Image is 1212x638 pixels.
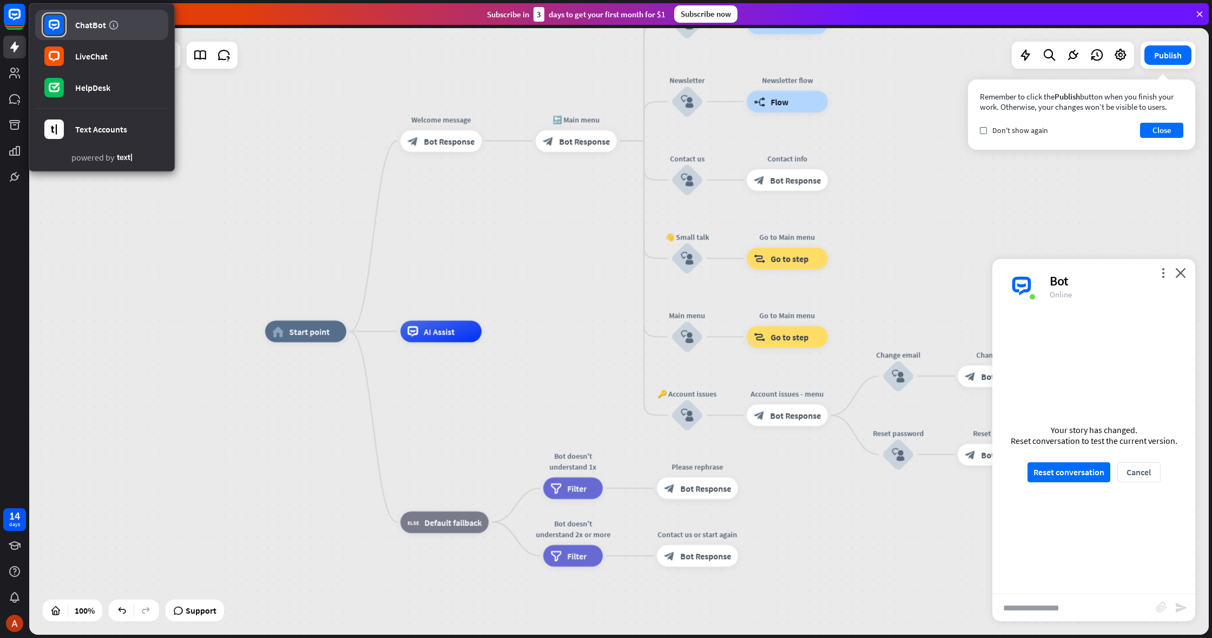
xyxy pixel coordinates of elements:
[559,136,610,147] span: Bot Response
[1011,424,1177,435] div: Your story has changed.
[543,136,554,147] i: block_bot_response
[649,461,746,472] div: Please rephrase
[550,550,562,561] i: filter
[674,5,737,23] div: Subscribe now
[9,511,20,521] div: 14
[950,349,1047,360] div: Change email
[655,310,720,321] div: Main menu
[681,95,694,108] i: block_user_input
[754,253,765,264] i: block_goto
[770,331,808,342] span: Go to step
[664,483,675,494] i: block_bot_response
[1140,123,1183,138] button: Close
[1050,273,1182,289] div: Bot
[1117,462,1161,482] button: Cancel
[535,518,611,540] div: Bot doesn't understand 2x or more
[9,521,20,528] div: days
[407,136,418,147] i: block_bot_response
[1144,45,1191,65] button: Publish
[754,96,765,107] i: builder_tree
[664,550,675,561] i: block_bot_response
[866,349,931,360] div: Change email
[950,428,1047,438] div: Reset password
[1175,601,1188,614] i: send
[680,483,731,494] span: Bot Response
[528,114,625,125] div: 🔙 Main menu
[981,371,1032,382] span: Bot Response
[655,153,720,164] div: Contact us
[567,483,587,494] span: Filter
[649,529,746,540] div: Contact us or start again
[71,602,98,619] div: 100%
[681,330,694,343] i: block_user_input
[754,175,765,185] i: block_bot_response
[739,388,836,399] div: Account issues - menu
[272,326,284,337] i: home_2
[1156,602,1167,613] i: block_attachment
[965,449,976,460] i: block_bot_response
[1175,268,1186,278] i: close
[681,174,694,187] i: block_user_input
[186,602,216,619] span: Support
[681,252,694,265] i: block_user_input
[992,125,1048,135] span: Don't show again
[487,7,666,22] div: Subscribe in days to get your first month for $1
[655,388,720,399] div: 🔑 Account issues
[680,550,731,561] span: Bot Response
[533,7,544,22] div: 3
[1158,268,1168,278] i: more_vert
[965,371,976,382] i: block_bot_response
[754,331,765,342] i: block_goto
[770,96,788,107] span: Flow
[681,409,694,422] i: block_user_input
[424,326,454,337] span: AI Assist
[981,449,1032,460] span: Bot Response
[1011,435,1177,446] div: Reset conversation to test the current version.
[1055,91,1080,102] span: Publish
[655,75,720,85] div: Newsletter
[1050,289,1182,300] div: Online
[892,370,905,383] i: block_user_input
[739,231,836,242] div: Go to Main menu
[739,153,836,164] div: Contact info
[892,448,905,461] i: block_user_input
[739,310,836,321] div: Go to Main menu
[655,231,720,242] div: 👋 Small talk
[770,410,821,421] span: Bot Response
[424,517,482,528] span: Default fallback
[770,175,821,185] span: Bot Response
[3,508,26,531] a: 14 days
[980,91,1183,112] div: Remember to click the button when you finish your work. Otherwise, your changes won’t be visible ...
[739,75,836,85] div: Newsletter flow
[1027,462,1110,482] button: Reset conversation
[392,114,490,125] div: Welcome message
[567,550,587,561] span: Filter
[754,410,765,421] i: block_bot_response
[424,136,475,147] span: Bot Response
[9,4,41,37] button: Open LiveChat chat widget
[535,450,611,472] div: Bot doesn't understand 1x
[550,483,562,494] i: filter
[407,517,419,528] i: block_fallback
[866,428,931,438] div: Reset password
[289,326,330,337] span: Start point
[770,253,808,264] span: Go to step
